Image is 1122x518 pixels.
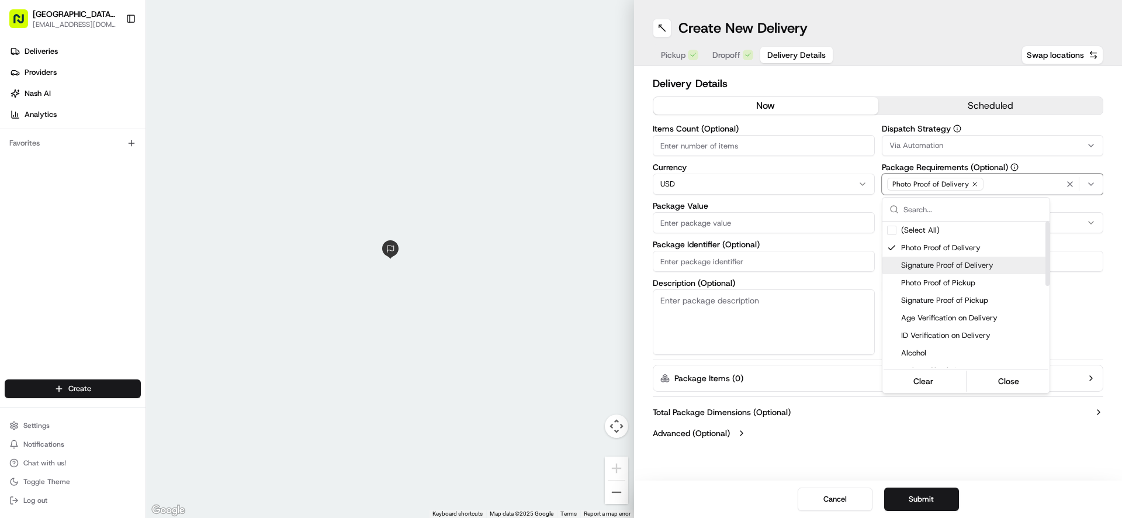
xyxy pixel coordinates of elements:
[901,295,1045,306] span: Signature Proof of Pickup
[901,313,1045,323] span: Age Verification on Delivery
[884,373,964,389] button: Clear
[901,348,1045,358] span: Alcohol
[903,198,1043,221] input: Search...
[969,373,1049,389] button: Close
[25,112,46,133] img: 1732323095091-59ea418b-cfe3-43c8-9ae0-d0d06d6fd42c
[12,152,78,161] div: Past conversations
[12,112,33,133] img: 1736555255976-a54dd68f-1ca7-489b-9aae-adbdc363a1c4
[882,222,1050,393] div: Suggestions
[181,150,213,164] button: See all
[39,213,63,222] span: [DATE]
[901,225,940,236] span: (Select All)
[53,112,192,123] div: Start new chat
[94,257,192,278] a: 💻API Documentation
[23,261,89,273] span: Knowledge Base
[39,181,63,191] span: [DATE]
[53,123,161,133] div: We're available if you need us!
[7,257,94,278] a: 📗Knowledge Base
[12,263,21,272] div: 📗
[901,260,1045,271] span: Signature Proof of Delivery
[199,115,213,129] button: Start new chat
[30,75,193,88] input: Clear
[901,365,1045,376] span: Parking Check-In
[110,261,188,273] span: API Documentation
[12,12,35,35] img: Nash
[901,278,1045,288] span: Photo Proof of Pickup
[901,243,1045,253] span: Photo Proof of Delivery
[99,263,108,272] div: 💻
[116,290,141,299] span: Pylon
[901,330,1045,341] span: ID Verification on Delivery
[82,289,141,299] a: Powered byPylon
[12,47,213,65] p: Welcome 👋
